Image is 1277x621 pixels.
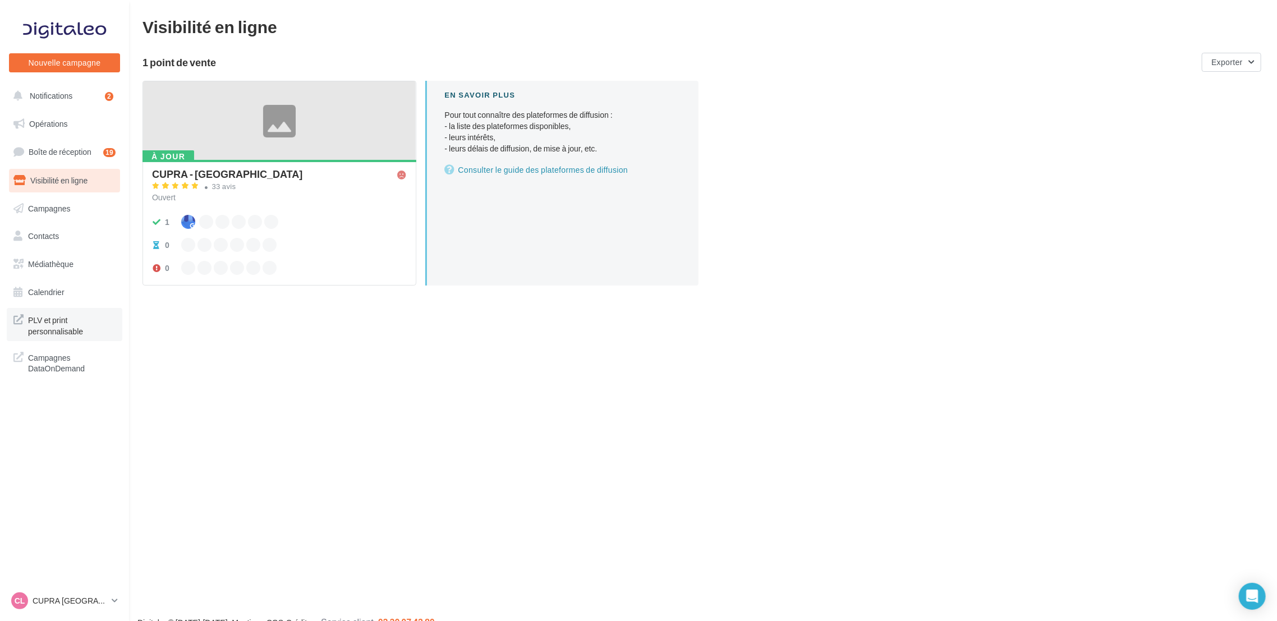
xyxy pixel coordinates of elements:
[29,119,67,128] span: Opérations
[7,224,122,248] a: Contacts
[445,132,681,143] li: - leurs intérêts,
[103,148,116,157] div: 19
[7,84,118,108] button: Notifications 2
[1211,57,1243,67] span: Exporter
[9,53,120,72] button: Nouvelle campagne
[143,57,1197,67] div: 1 point de vente
[165,217,169,228] div: 1
[105,92,113,101] div: 2
[28,259,74,269] span: Médiathèque
[1239,583,1266,610] div: Open Intercom Messenger
[7,252,122,276] a: Médiathèque
[152,181,407,194] a: 33 avis
[28,231,59,241] span: Contacts
[28,312,116,337] span: PLV et print personnalisable
[33,595,107,606] p: CUPRA [GEOGRAPHIC_DATA]
[143,150,194,163] div: À jour
[7,112,122,136] a: Opérations
[7,308,122,341] a: PLV et print personnalisable
[445,90,681,100] div: En savoir plus
[7,140,122,164] a: Boîte de réception19
[445,121,681,132] li: - la liste des plateformes disponibles,
[29,147,91,157] span: Boîte de réception
[212,183,236,190] div: 33 avis
[28,287,65,297] span: Calendrier
[28,350,116,374] span: Campagnes DataOnDemand
[152,192,176,202] span: Ouvert
[7,197,122,220] a: Campagnes
[30,91,72,100] span: Notifications
[7,169,122,192] a: Visibilité en ligne
[7,280,122,304] a: Calendrier
[445,143,681,154] li: - leurs délais de diffusion, de mise à jour, etc.
[9,590,120,611] a: CL CUPRA [GEOGRAPHIC_DATA]
[152,169,302,179] div: CUPRA - [GEOGRAPHIC_DATA]
[143,18,1264,35] div: Visibilité en ligne
[445,109,681,154] p: Pour tout connaître des plateformes de diffusion :
[7,346,122,379] a: Campagnes DataOnDemand
[165,263,169,274] div: 0
[30,176,88,185] span: Visibilité en ligne
[1202,53,1261,72] button: Exporter
[28,203,71,213] span: Campagnes
[165,240,169,251] div: 0
[445,163,681,177] a: Consulter le guide des plateformes de diffusion
[15,595,25,606] span: CL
